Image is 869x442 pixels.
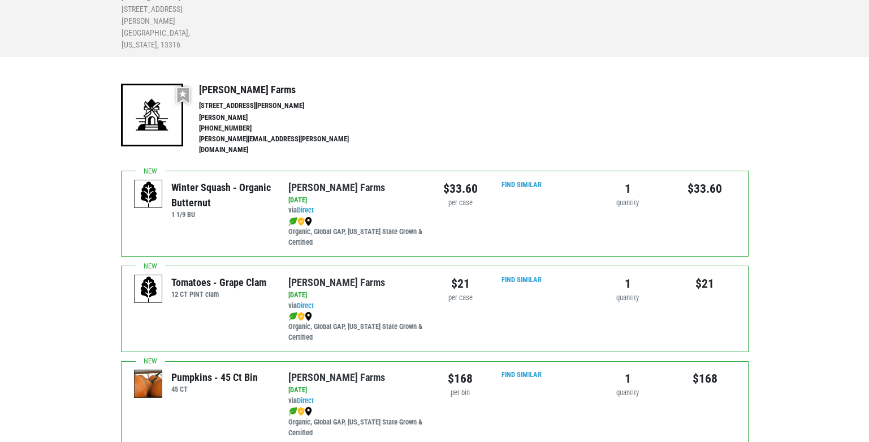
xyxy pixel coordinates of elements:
div: [DATE] [288,195,426,206]
div: [DATE] [288,290,426,301]
img: safety-e55c860ca8c00a9c171001a62a92dabd.png [297,217,305,226]
div: Tomatoes - Grape Clam [171,275,266,290]
a: Direct [297,396,314,405]
div: [DATE] [288,385,426,396]
h6: 12 CT PINT clam [171,290,266,298]
img: leaf-e5c59151409436ccce96b2ca1b28e03c.png [288,312,297,321]
a: Find Similar [501,275,542,284]
img: map_marker-0e94453035b3232a4d21701695807de9.png [305,407,312,416]
img: leaf-e5c59151409436ccce96b2ca1b28e03c.png [288,217,297,226]
img: safety-e55c860ca8c00a9c171001a62a92dabd.png [297,407,305,416]
div: Organic, Global GAP, [US_STATE] State Grown & Certified [288,216,426,248]
div: Organic, Global GAP, [US_STATE] State Grown & Certified [288,406,426,439]
img: placeholder-variety-43d6402dacf2d531de610a020419775a.svg [135,275,163,304]
h4: [PERSON_NAME] Farms [199,84,373,96]
div: per case [443,293,478,304]
span: quantity [616,293,639,302]
div: $33.60 [675,180,736,198]
a: [PERSON_NAME] Farms [288,181,385,193]
div: per case [443,198,478,209]
div: 1 [598,275,658,293]
div: $168 [675,370,736,388]
div: $168 [443,370,478,388]
div: Pumpkins - 45 ct Bin [171,370,258,385]
a: Find Similar [501,370,542,379]
span: quantity [616,198,639,207]
a: Direct [297,206,314,214]
a: Direct [297,301,314,310]
div: $21 [675,275,736,293]
div: 1 [598,180,658,198]
li: [PERSON_NAME] [199,112,373,123]
img: 19-7441ae2ccb79c876ff41c34f3bd0da69.png [121,84,183,146]
img: placeholder-variety-43d6402dacf2d531de610a020419775a.svg [135,180,163,209]
li: [PHONE_NUMBER] [199,123,373,134]
li: [PERSON_NAME][EMAIL_ADDRESS][PERSON_NAME][DOMAIN_NAME] [199,134,373,155]
div: via [288,195,426,248]
a: [PERSON_NAME] Farms [288,276,385,288]
a: Pumpkins - 45 ct Bin [135,379,163,389]
div: via [288,385,426,438]
div: Winter Squash - Organic Butternut [171,180,271,210]
a: [PERSON_NAME] Farms [288,371,385,383]
div: 1 [598,370,658,388]
div: per bin [443,388,478,398]
span: quantity [616,388,639,397]
img: safety-e55c860ca8c00a9c171001a62a92dabd.png [297,312,305,321]
h6: 45 CT [171,385,258,393]
img: thumbnail-1bebd04f8b15c5af5e45833110fd7731.png [135,370,163,398]
img: map_marker-0e94453035b3232a4d21701695807de9.png [305,217,312,226]
div: $21 [443,275,478,293]
div: Organic, Global GAP, [US_STATE] State Grown & Certified [288,311,426,344]
div: $33.60 [443,180,478,198]
a: Find Similar [501,180,542,189]
div: via [288,290,426,343]
img: map_marker-0e94453035b3232a4d21701695807de9.png [305,312,312,321]
h6: 1 1/9 BU [171,210,271,219]
img: leaf-e5c59151409436ccce96b2ca1b28e03c.png [288,407,297,416]
li: [STREET_ADDRESS][PERSON_NAME] [122,3,212,27]
li: [STREET_ADDRESS][PERSON_NAME] [199,101,373,111]
li: [GEOGRAPHIC_DATA], [US_STATE], 13316 [122,27,212,51]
